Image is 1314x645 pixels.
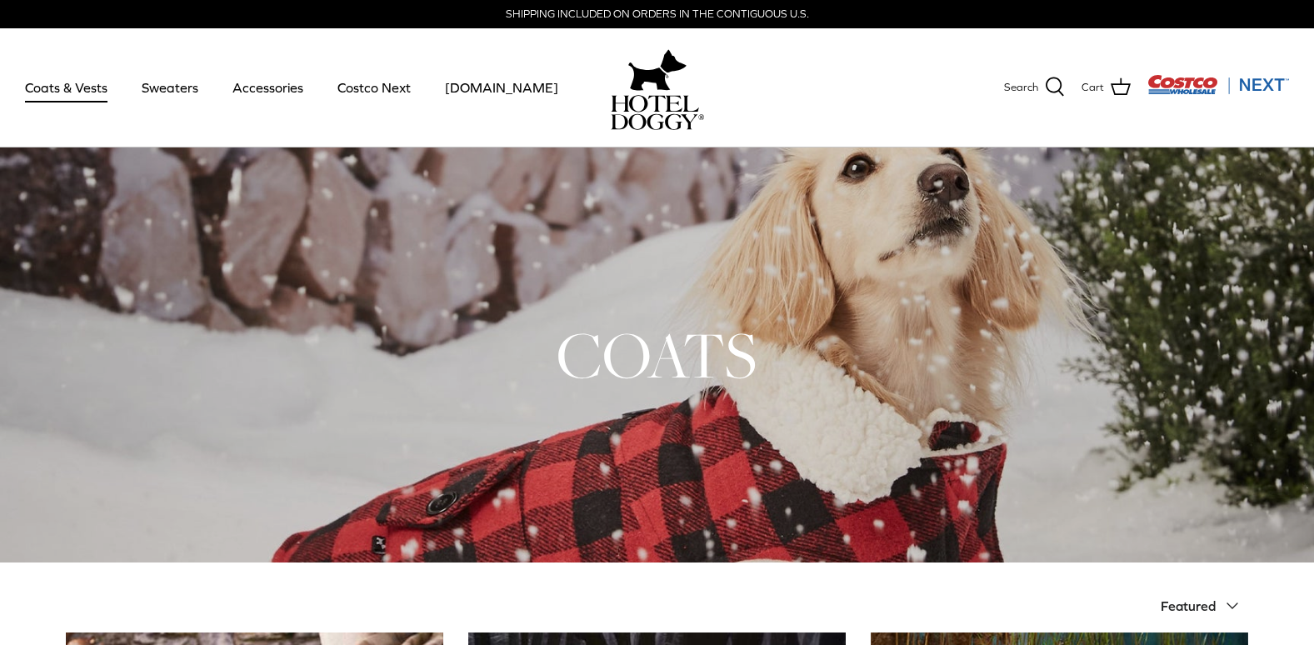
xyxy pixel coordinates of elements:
[1004,77,1065,98] a: Search
[430,59,573,116] a: [DOMAIN_NAME]
[66,314,1249,396] h1: COATS
[1161,598,1216,613] span: Featured
[611,95,704,130] img: hoteldoggycom
[1147,85,1289,97] a: Visit Costco Next
[628,45,687,95] img: hoteldoggy.com
[322,59,426,116] a: Costco Next
[10,59,122,116] a: Coats & Vests
[1004,79,1038,97] span: Search
[217,59,318,116] a: Accessories
[1082,77,1131,98] a: Cart
[1147,74,1289,95] img: Costco Next
[1161,587,1249,624] button: Featured
[127,59,213,116] a: Sweaters
[611,45,704,130] a: hoteldoggy.com hoteldoggycom
[1082,79,1104,97] span: Cart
